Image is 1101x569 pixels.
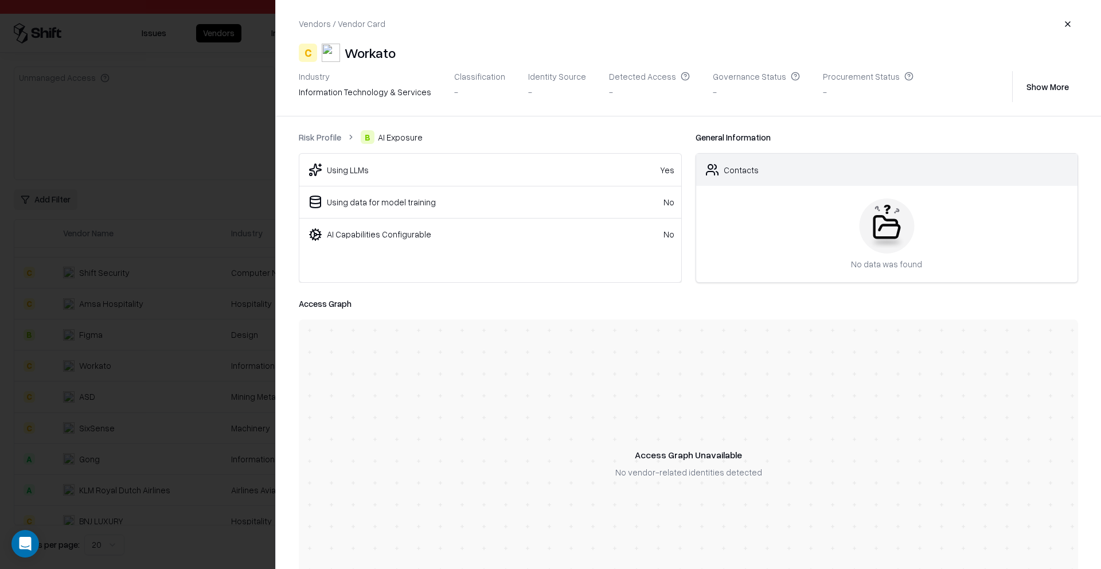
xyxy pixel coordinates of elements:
div: Access Graph Unavailable [635,448,742,462]
div: No vendor-related identities detected [615,466,762,478]
button: Show More [1017,76,1078,97]
div: - [454,86,505,98]
div: Vendors / Vendor Card [299,18,385,30]
div: Procurement Status [823,71,913,81]
div: Access Graph [299,297,1078,310]
div: General Information [696,130,1079,144]
div: Workato [345,44,396,62]
img: Workato [322,44,340,62]
div: - [609,86,690,98]
a: Risk Profile [299,131,341,143]
div: Contacts [724,164,759,176]
div: C [299,44,317,62]
div: information technology & services [299,86,431,98]
div: No [626,196,674,208]
div: Identity Source [528,71,586,81]
div: Using LLMs [327,164,369,176]
div: - [823,86,913,98]
nav: breadcrumb [299,130,682,144]
div: AI Capabilities Configurable [327,228,431,240]
div: - [528,86,586,98]
div: Classification [454,71,505,81]
div: B [361,130,374,144]
div: No [626,228,674,240]
div: Governance Status [713,71,800,81]
div: - [713,86,800,98]
div: Industry [299,71,431,81]
div: Detected Access [609,71,690,81]
span: AI Exposure [378,131,423,143]
div: Yes [626,164,674,176]
div: Using data for model training [327,196,436,208]
div: No data was found [851,258,922,270]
